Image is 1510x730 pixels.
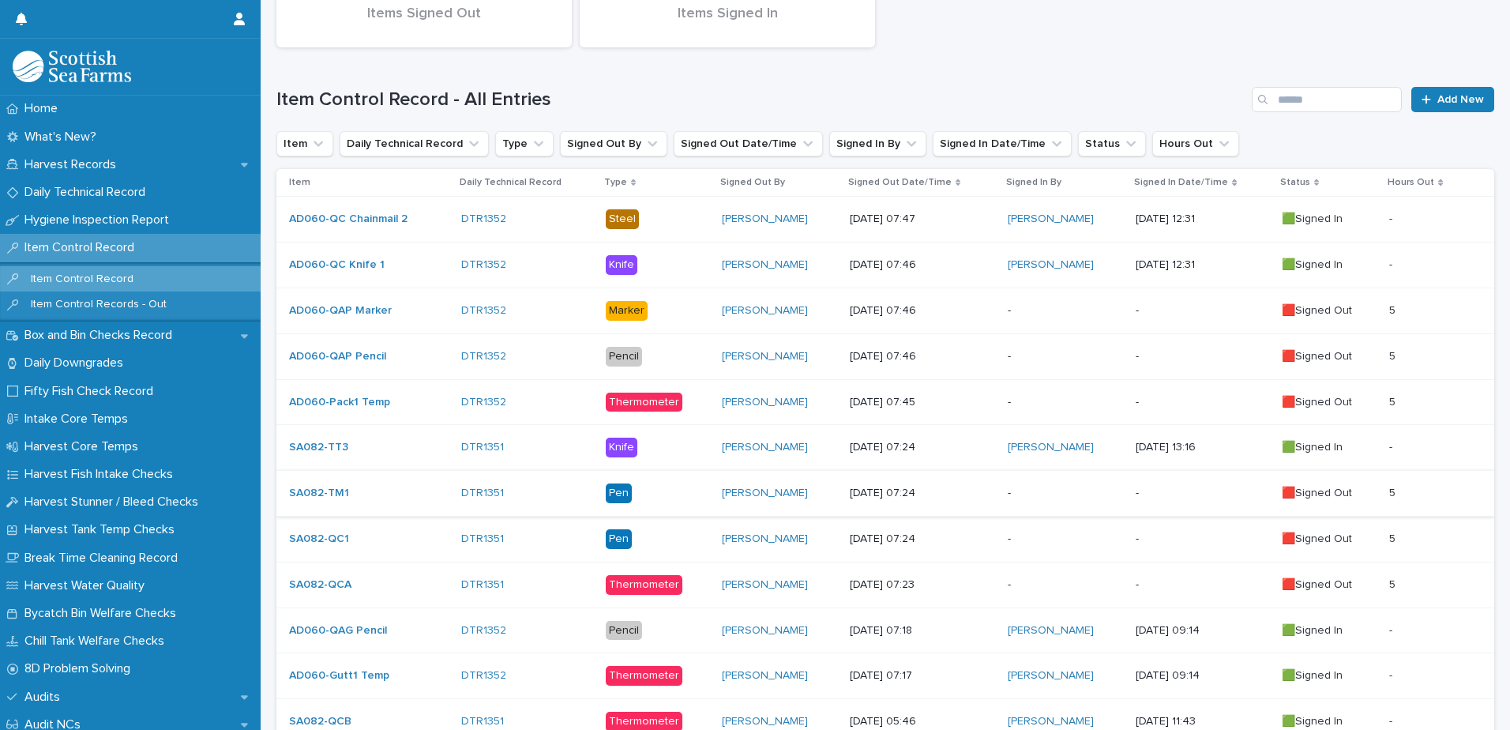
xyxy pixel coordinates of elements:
[18,213,182,228] p: Hygiene Inspection Report
[461,624,506,638] a: DTR1352
[1389,666,1395,683] p: -
[1136,669,1269,683] p: [DATE] 09:14
[18,356,136,371] p: Daily Downgrades
[606,529,632,549] div: Pen
[18,439,151,454] p: Harvest Core Temps
[13,51,131,82] img: mMrefqRFQpe26GRNOUkG
[461,350,506,363] a: DTR1352
[850,441,995,454] p: [DATE] 07:24
[848,174,952,191] p: Signed Out Date/Time
[276,562,1494,608] tr: SA082-QCA DTR1351 Thermometer[PERSON_NAME] [DATE] 07:23--🟥Signed Out55
[1389,712,1395,728] p: -
[722,487,808,500] a: [PERSON_NAME]
[289,213,408,226] a: AD060-QC Chainmail 2
[1136,441,1269,454] p: [DATE] 13:16
[850,350,995,363] p: [DATE] 07:46
[674,131,823,156] button: Signed Out Date/Time
[18,130,109,145] p: What's New?
[276,471,1494,517] tr: SA082-TM1 DTR1351 Pen[PERSON_NAME] [DATE] 07:24--🟥Signed Out55
[303,6,545,39] div: Items Signed Out
[1282,304,1377,318] p: 🟥Signed Out
[1008,304,1123,318] p: -
[607,6,848,39] div: Items Signed In
[276,131,333,156] button: Item
[1136,532,1269,546] p: -
[850,624,995,638] p: [DATE] 07:18
[606,575,682,595] div: Thermometer
[461,396,506,409] a: DTR1352
[18,606,189,621] p: Bycatch Bin Welfare Checks
[18,384,166,399] p: Fifty Fish Check Record
[1134,174,1228,191] p: Signed In Date/Time
[276,653,1494,699] tr: AD060-Gutt1 Temp DTR1352 Thermometer[PERSON_NAME] [DATE] 07:17[PERSON_NAME] [DATE] 09:14🟩Signed In--
[1008,578,1123,592] p: -
[289,532,349,546] a: SA082-QC1
[1282,487,1377,500] p: 🟥Signed Out
[461,213,506,226] a: DTR1352
[606,209,639,229] div: Steel
[289,304,392,318] a: AD060-QAP Marker
[1252,87,1402,112] input: Search
[276,425,1494,471] tr: SA082-TT3 DTR1351 Knife[PERSON_NAME] [DATE] 07:24[PERSON_NAME] [DATE] 13:16🟩Signed In--
[1389,209,1395,226] p: -
[1282,715,1377,728] p: 🟩Signed In
[1136,258,1269,272] p: [DATE] 12:31
[606,347,642,367] div: Pencil
[606,666,682,686] div: Thermometer
[722,258,808,272] a: [PERSON_NAME]
[18,661,143,676] p: 8D Problem Solving
[276,333,1494,379] tr: AD060-QAP Pencil DTR1352 Pencil[PERSON_NAME] [DATE] 07:46--🟥Signed Out55
[289,669,389,683] a: AD060-Gutt1 Temp
[1389,484,1399,500] p: 5
[461,304,506,318] a: DTR1352
[340,131,489,156] button: Daily Technical Record
[1282,532,1377,546] p: 🟥Signed Out
[850,396,995,409] p: [DATE] 07:45
[722,350,808,363] a: [PERSON_NAME]
[722,396,808,409] a: [PERSON_NAME]
[1008,487,1123,500] p: -
[1282,258,1377,272] p: 🟩Signed In
[722,578,808,592] a: [PERSON_NAME]
[460,174,562,191] p: Daily Technical Record
[1389,347,1399,363] p: 5
[18,495,211,510] p: Harvest Stunner / Bleed Checks
[829,131,926,156] button: Signed In By
[18,522,187,537] p: Harvest Tank Temp Checks
[289,174,310,191] p: Item
[1136,578,1269,592] p: -
[850,715,995,728] p: [DATE] 05:46
[1282,441,1377,454] p: 🟩Signed In
[1389,575,1399,592] p: 5
[850,669,995,683] p: [DATE] 07:17
[18,298,179,311] p: Item Control Records - Out
[1152,131,1239,156] button: Hours Out
[1282,669,1377,683] p: 🟩Signed In
[495,131,554,156] button: Type
[289,624,387,638] a: AD060-QAG Pencil
[722,715,808,728] a: [PERSON_NAME]
[1008,624,1094,638] a: [PERSON_NAME]
[289,396,390,409] a: AD060-Pack1 Temp
[18,412,141,427] p: Intake Core Temps
[1136,396,1269,409] p: -
[18,328,185,343] p: Box and Bin Checks Record
[289,350,386,363] a: AD060-QAP Pencil
[289,441,348,454] a: SA082-TT3
[1282,624,1377,638] p: 🟩Signed In
[722,532,808,546] a: [PERSON_NAME]
[1389,393,1399,409] p: 5
[1008,213,1094,226] a: [PERSON_NAME]
[1008,350,1123,363] p: -
[18,690,73,705] p: Audits
[18,240,147,255] p: Item Control Record
[276,88,1245,111] h1: Item Control Record - All Entries
[1280,174,1310,191] p: Status
[722,213,808,226] a: [PERSON_NAME]
[1282,578,1377,592] p: 🟥Signed Out
[1389,301,1399,318] p: 5
[461,669,506,683] a: DTR1352
[606,393,682,412] div: Thermometer
[1411,87,1494,112] a: Add New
